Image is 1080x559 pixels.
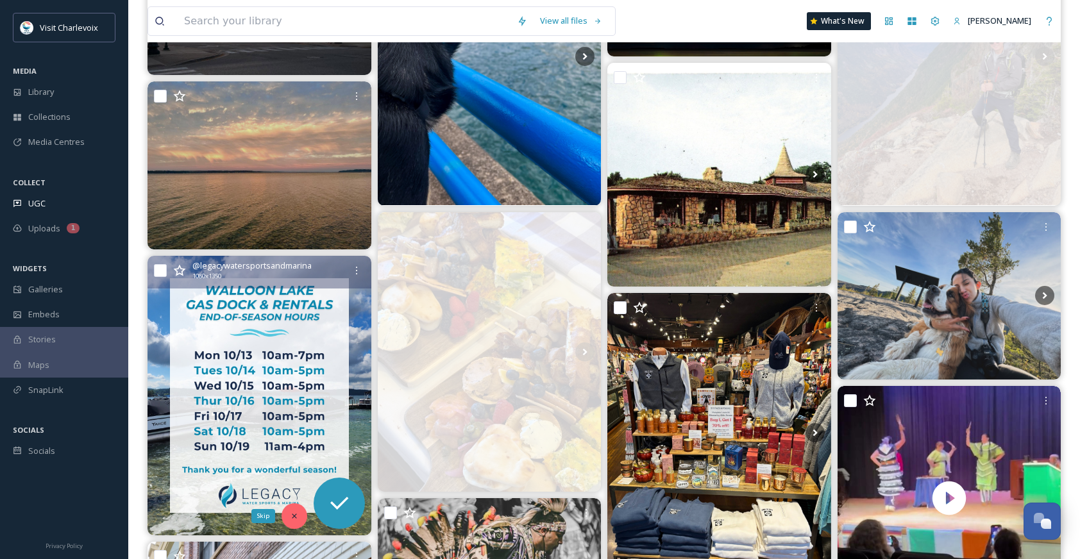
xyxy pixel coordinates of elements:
[28,308,60,321] span: Embeds
[28,111,71,123] span: Collections
[148,81,371,249] img: Dear friends, Wow — what an incredible weekend at Apple Fest! I’m so thankful for all the love an...
[13,178,46,187] span: COLLECT
[968,15,1031,26] span: [PERSON_NAME]
[28,359,49,371] span: Maps
[28,333,56,346] span: Stories
[378,212,602,492] img: 🍳☕️🌅 Join us for brunch at the farm on Sunday, October 19th! Gather with friends and family in ou...
[807,12,871,30] a: What's New
[46,542,83,550] span: Privacy Policy
[28,384,63,396] span: SnapLink
[40,22,98,33] span: Visit Charlevoix
[192,272,221,281] span: 1080 x 1350
[947,8,1038,33] a: [PERSON_NAME]
[13,263,47,273] span: WIDGETS
[28,283,63,296] span: Galleries
[28,197,46,210] span: UGC
[1024,503,1061,540] button: Open Chat
[148,256,371,535] img: As the boating season comes to a close, we’d like to thank everyone for another incredible summer...
[178,7,510,35] input: Search your library
[28,86,54,98] span: Library
[67,223,80,233] div: 1
[251,509,275,523] div: Skip
[534,8,609,33] a: View all files
[21,21,33,34] img: Visit-Charlevoix_Logo.jpg
[838,212,1061,380] img: All this time I thought I was showing *him* the world, but only now do I realize he was the one s...
[28,136,85,148] span: Media Centres
[13,66,37,76] span: MEDIA
[28,445,55,457] span: Socials
[192,260,312,272] span: @ legacywatersportsandmarina
[46,537,83,553] a: Privacy Policy
[28,222,60,235] span: Uploads
[13,425,44,435] span: SOCIALS
[607,63,831,287] img: Since opening our doors in the 1950s, the Weathervane has been proud to serve the Charlevoix comm...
